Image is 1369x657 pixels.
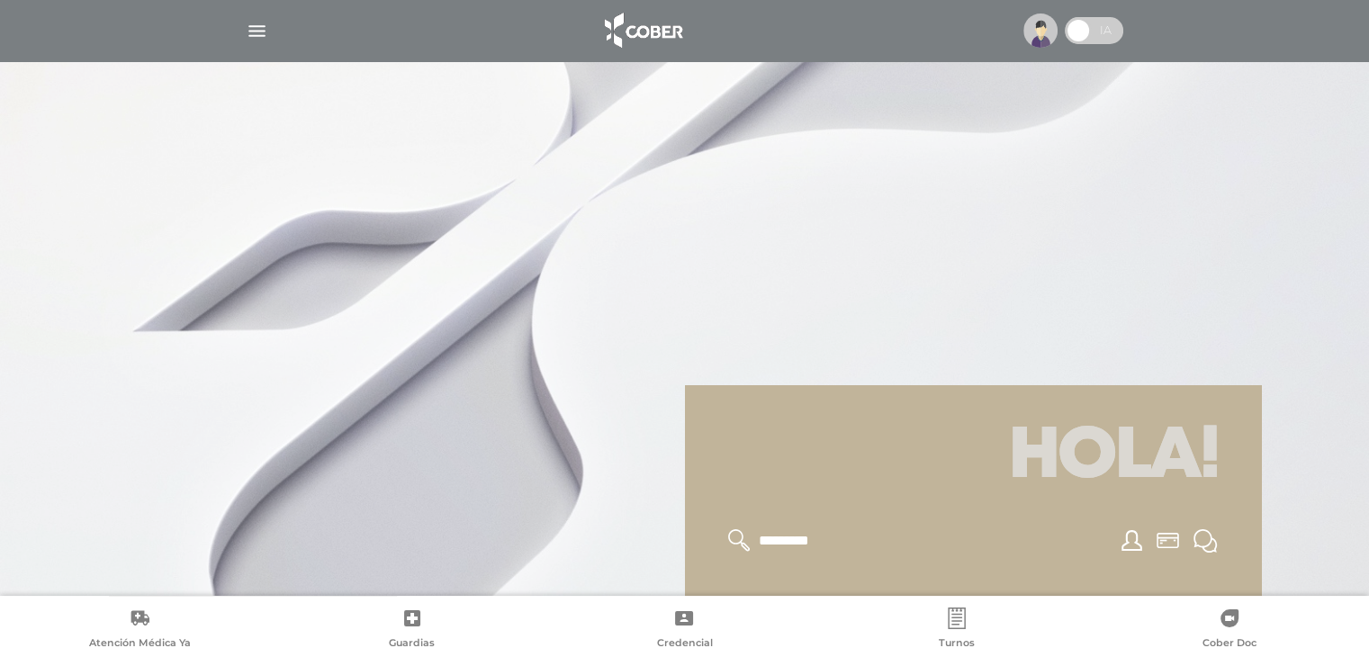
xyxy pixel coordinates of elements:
[1023,13,1058,48] img: profile-placeholder.svg
[4,607,276,653] a: Atención Médica Ya
[246,20,268,42] img: Cober_menu-lines-white.svg
[89,636,191,652] span: Atención Médica Ya
[939,636,975,652] span: Turnos
[707,407,1239,508] h1: Hola!
[821,607,1094,653] a: Turnos
[389,636,435,652] span: Guardias
[276,607,549,653] a: Guardias
[1202,636,1256,652] span: Cober Doc
[1093,607,1365,653] a: Cober Doc
[595,9,689,52] img: logo_cober_home-white.png
[548,607,821,653] a: Credencial
[656,636,712,652] span: Credencial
